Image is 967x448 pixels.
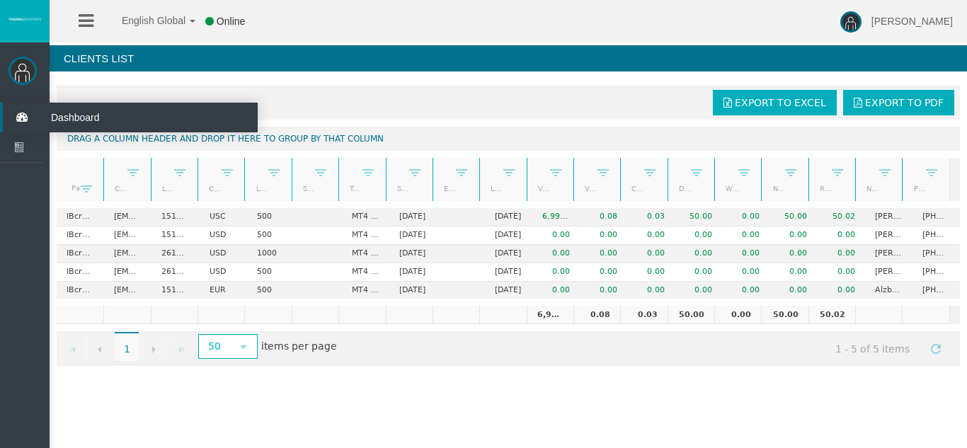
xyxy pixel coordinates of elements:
td: 15178530 [151,208,199,226]
a: Short Code [294,179,319,198]
td: [PERSON_NAME] [865,208,912,226]
a: Go to the previous page [87,335,113,361]
td: 15178196 [151,226,199,245]
span: Go to the next page [148,344,159,355]
img: user-image [840,11,862,33]
span: items per page [195,335,337,359]
td: 0.00 [532,226,580,245]
a: Export to PDF [843,90,954,115]
a: Volume [529,179,554,198]
td: [DATE] [389,226,437,245]
a: Name [858,179,883,198]
td: EUR [199,282,246,299]
td: 0.00 [722,208,769,226]
td: MT4 LiveFloatingSpreadAccount [342,226,389,245]
td: 0.00 [818,282,865,299]
td: 0.08 [573,306,620,324]
a: Go to the next page [141,335,166,361]
td: 0.00 [818,226,865,245]
td: IBcrb29 [57,282,104,299]
td: 50.00 [761,306,808,324]
td: 500 [247,263,294,282]
td: 500 [247,282,294,299]
td: 500 [247,208,294,226]
a: Net deposits [764,179,789,198]
td: MT4 LiveFixedSpreadAccount [342,245,389,263]
span: Dashboard [40,103,179,132]
td: 0.00 [675,263,722,282]
td: [EMAIL_ADDRESS][DOMAIN_NAME] [104,208,151,226]
a: Closed PNL [623,179,648,198]
td: MT4 LiveFixedSpreadAccount [342,263,389,282]
td: IBcrb29 [57,245,104,263]
td: 0.00 [580,245,627,263]
span: Export to PDF [865,97,944,108]
a: Volume lots [576,179,601,198]
a: Go to the last page [168,335,194,361]
td: [DATE] [389,245,437,263]
td: 0.00 [532,263,580,282]
a: Go to the first page [60,335,86,361]
td: [EMAIL_ADDRESS][DOMAIN_NAME] [104,263,151,282]
span: Refresh [930,343,942,355]
td: USD [199,226,246,245]
td: 50.02 [818,208,865,226]
td: 0.00 [769,282,817,299]
td: USD [199,263,246,282]
td: 0.00 [769,245,817,263]
a: Refresh [924,335,948,360]
div: Drag a column header and drop it here to group by that column [57,127,960,151]
a: End Date [435,179,460,198]
td: 0.03 [627,208,675,226]
td: IBcrb29 [57,208,104,226]
td: 0.00 [627,263,675,282]
a: Start Date [388,179,413,198]
td: [DATE] [484,245,532,263]
td: [PHONE_NUMBER] [912,282,960,299]
td: 0.00 [580,226,627,245]
td: 0.00 [769,263,817,282]
td: [DATE] [389,208,437,226]
td: 6,998.75 [532,208,580,226]
td: 0.03 [620,306,667,324]
h4: Clients List [50,45,967,71]
td: 50.00 [668,306,714,324]
td: 50.02 [808,306,855,324]
td: 0.00 [722,263,769,282]
td: [DATE] [484,282,532,299]
td: MT4 LiveFloatingSpreadAccount [342,282,389,299]
td: 0.00 [769,226,817,245]
a: Last trade date [482,179,508,198]
a: Leverage [247,179,273,198]
td: 0.00 [532,245,580,263]
td: Alzbeta Ferkova [865,282,912,299]
span: Online [217,16,245,27]
span: Go to the previous page [94,344,105,355]
td: 0.00 [722,245,769,263]
td: 50.00 [769,208,817,226]
td: 15178043 [151,282,199,299]
td: 50.00 [675,208,722,226]
td: [DATE] [484,208,532,226]
td: 0.00 [818,263,865,282]
td: USC [199,208,246,226]
td: 0.08 [580,208,627,226]
td: [PERSON_NAME] [PERSON_NAME] [865,245,912,263]
td: 0.00 [580,263,627,282]
td: 26106747 [151,263,199,282]
td: 0.00 [675,226,722,245]
a: Currency [200,179,226,198]
td: 0.00 [675,282,722,299]
td: 0.00 [818,245,865,263]
td: 0.00 [675,245,722,263]
td: [PERSON_NAME] [865,263,912,282]
td: MT4 Cent [342,208,389,226]
td: 0.00 [532,282,580,299]
a: Real equity [811,179,836,198]
span: Export to Excel [735,97,826,108]
a: Phone [905,179,931,198]
td: [PHONE_NUMBER] [912,245,960,263]
td: IBcrb29 [57,263,104,282]
td: [EMAIL_ADDRESS][DOMAIN_NAME] [104,245,151,263]
td: 6,998.75 [527,306,573,324]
